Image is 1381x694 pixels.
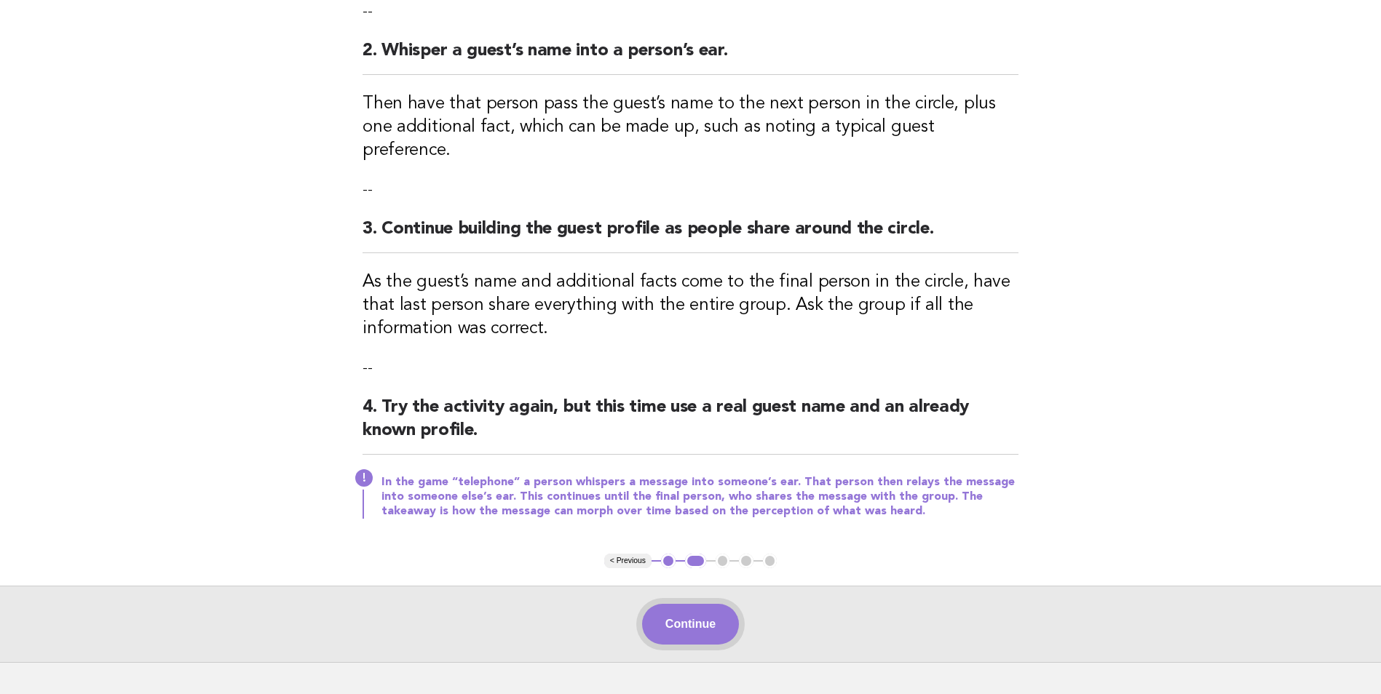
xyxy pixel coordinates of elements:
button: < Previous [604,554,652,568]
h3: Then have that person pass the guest’s name to the next person in the circle, plus one additional... [363,92,1018,162]
h3: As the guest’s name and additional facts come to the final person in the circle, have that last p... [363,271,1018,340]
p: -- [363,358,1018,378]
button: Continue [642,604,739,645]
p: -- [363,1,1018,22]
button: 2 [685,554,706,568]
p: -- [363,180,1018,200]
h2: 2. Whisper a guest’s name into a person’s ear. [363,39,1018,75]
p: In the game “telephone” a person whispers a message into someone’s ear. That person then relays t... [381,475,1018,519]
h2: 3. Continue building the guest profile as people share around the circle. [363,218,1018,253]
button: 1 [661,554,676,568]
h2: 4. Try the activity again, but this time use a real guest name and an already known profile. [363,396,1018,455]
